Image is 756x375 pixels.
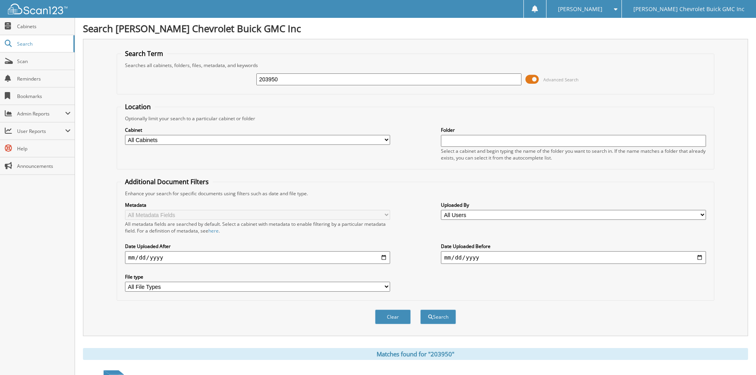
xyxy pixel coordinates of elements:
label: Date Uploaded Before [441,243,706,250]
input: start [125,251,390,264]
h1: Search [PERSON_NAME] Chevrolet Buick GMC Inc [83,22,748,35]
button: Clear [375,310,411,324]
legend: Search Term [121,49,167,58]
div: Searches all cabinets, folders, files, metadata, and keywords [121,62,710,69]
span: Search [17,40,69,47]
span: Help [17,145,71,152]
label: Folder [441,127,706,133]
span: User Reports [17,128,65,135]
button: Search [420,310,456,324]
span: Advanced Search [543,77,579,83]
div: Optionally limit your search to a particular cabinet or folder [121,115,710,122]
span: Admin Reports [17,110,65,117]
input: end [441,251,706,264]
span: Bookmarks [17,93,71,100]
label: Metadata [125,202,390,208]
span: Scan [17,58,71,65]
div: Matches found for "203950" [83,348,748,360]
div: Select a cabinet and begin typing the name of the folder you want to search in. If the name match... [441,148,706,161]
legend: Location [121,102,155,111]
label: Uploaded By [441,202,706,208]
label: File type [125,273,390,280]
span: Announcements [17,163,71,169]
label: Date Uploaded After [125,243,390,250]
span: [PERSON_NAME] Chevrolet Buick GMC Inc [633,7,744,12]
div: Enhance your search for specific documents using filters such as date and file type. [121,190,710,197]
span: Cabinets [17,23,71,30]
label: Cabinet [125,127,390,133]
a: here [208,227,219,234]
legend: Additional Document Filters [121,177,213,186]
span: [PERSON_NAME] [558,7,602,12]
img: scan123-logo-white.svg [8,4,67,14]
div: All metadata fields are searched by default. Select a cabinet with metadata to enable filtering b... [125,221,390,234]
span: Reminders [17,75,71,82]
